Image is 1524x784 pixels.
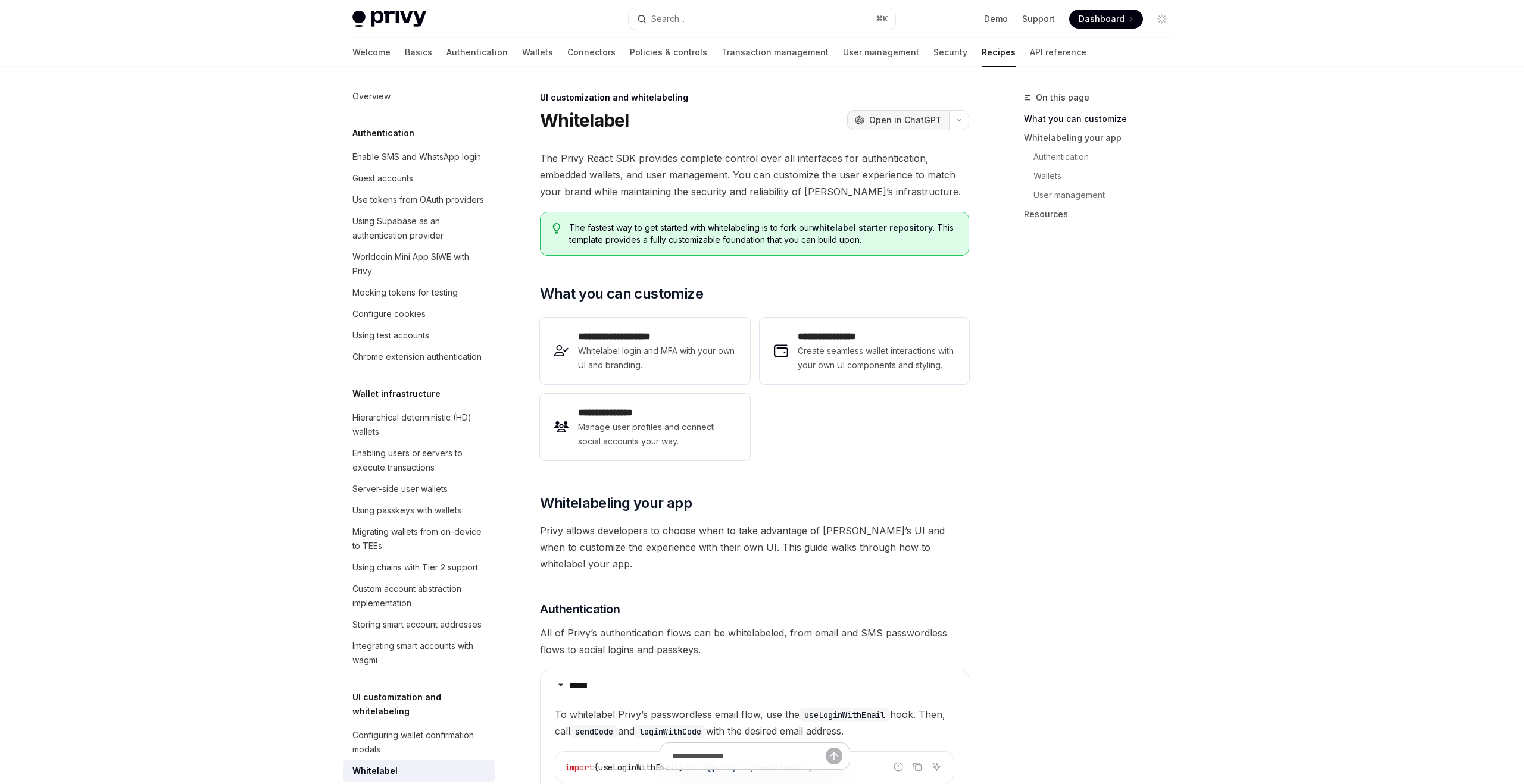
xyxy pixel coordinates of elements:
[826,748,842,764] button: Send message
[352,617,482,632] div: Storing smart account addresses
[522,38,553,67] a: Wallets
[352,639,488,667] div: Integrating smart accounts with wagmi
[343,325,495,346] a: Using test accounts
[635,725,706,738] code: loginWithCode
[352,328,429,343] div: Using test accounts
[343,578,495,614] a: Custom account abstraction implementation
[343,760,495,782] a: Whitelabel
[876,14,888,24] span: ⌘ K
[540,284,703,303] span: What you can customize
[812,222,933,233] a: whitelabel starter repository
[343,189,495,211] a: Use tokens from OAuth providers
[352,410,488,439] div: Hierarchical deterministic (HD) wallets
[567,38,616,67] a: Connectors
[630,38,707,67] a: Policies & controls
[540,601,620,617] span: Authentication
[1153,10,1172,29] button: Toggle dark mode
[569,222,957,246] span: The fastest way to get started with whitelabeling is to fork our . This template provides a fully...
[343,725,495,760] a: Configuring wallet confirmation modals
[352,482,448,496] div: Server-side user wallets
[1069,10,1143,29] a: Dashboard
[800,708,890,722] code: useLoginWithEmail
[798,344,955,372] span: Create seamless wallet interactions with your own UI components and styling.
[352,193,484,207] div: Use tokens from OAuth providers
[540,150,969,200] span: The Privy React SDK provides complete control over all interfaces for authentication, embedded wa...
[843,38,919,67] a: User management
[343,211,495,246] a: Using Supabase as an authentication provider
[555,706,954,739] span: To whitelabel Privy’s passwordless email flow, use the hook. Then, call and with the desired emai...
[1079,13,1125,25] span: Dashboard
[672,743,826,769] input: Ask a question...
[343,303,495,325] a: Configure cookies
[760,318,969,384] a: **** **** **** *Create seamless wallet interactions with your own UI components and styling.
[352,503,461,518] div: Using passkeys with wallets
[352,387,441,401] h5: Wallet infrastructure
[352,89,391,104] div: Overview
[343,557,495,578] a: Using chains with Tier 2 support
[1024,167,1181,186] a: Wallets
[1024,148,1181,167] a: Authentication
[352,214,488,243] div: Using Supabase as an authentication provider
[540,109,629,131] h1: Whitelabel
[343,168,495,189] a: Guest accounts
[352,171,413,186] div: Guest accounts
[343,346,495,368] a: Chrome extension authentication
[352,728,488,757] div: Configuring wallet confirmation modals
[578,344,735,372] span: Whitelabel login and MFA with your own UI and branding.
[869,114,942,126] span: Open in ChatGPT
[1022,13,1055,25] a: Support
[1024,109,1181,128] a: What you can customize
[405,38,432,67] a: Basics
[352,38,391,67] a: Welcome
[1024,186,1181,205] a: User management
[343,443,495,478] a: Enabling users or servers to execute transactions
[352,150,481,164] div: Enable SMS and WhatsApp login
[933,38,967,67] a: Security
[343,246,495,282] a: Worldcoin Mini App SIWE with Privy
[352,525,488,553] div: Migrating wallets from on-device to TEEs
[352,350,482,364] div: Chrome extension authentication
[1030,38,1086,67] a: API reference
[578,420,735,449] span: Manage user profiles and connect social accounts your way.
[352,11,426,27] img: light logo
[722,38,829,67] a: Transaction management
[446,38,508,67] a: Authentication
[540,394,749,460] a: **** **** *****Manage user profiles and connect social accounts your way.
[1036,90,1089,105] span: On this page
[352,126,414,140] h5: Authentication
[343,282,495,303] a: Mocking tokens for testing
[343,614,495,635] a: Storing smart account addresses
[552,223,561,234] svg: Tip
[1024,128,1181,148] a: Whitelabeling your app
[1024,205,1181,224] a: Resources
[984,13,1008,25] a: Demo
[352,582,488,610] div: Custom account abstraction implementation
[540,522,969,572] span: Privy allows developers to choose when to take advantage of [PERSON_NAME]’s UI and when to custom...
[352,286,458,300] div: Mocking tokens for testing
[343,407,495,443] a: Hierarchical deterministic (HD) wallets
[343,86,495,107] a: Overview
[343,521,495,557] a: Migrating wallets from on-device to TEEs
[343,146,495,168] a: Enable SMS and WhatsApp login
[352,307,426,321] div: Configure cookies
[352,446,488,475] div: Enabling users or servers to execute transactions
[343,500,495,521] a: Using passkeys with wallets
[540,625,969,658] span: All of Privy’s authentication flows can be whitelabeled, from email and SMS passwordless flows to...
[352,690,495,719] h5: UI customization and whitelabeling
[352,250,488,278] div: Worldcoin Mini App SIWE with Privy
[540,92,969,104] div: UI customization and whitelabeling
[343,635,495,671] a: Integrating smart accounts with wagmi
[847,110,949,130] button: Open in ChatGPT
[343,478,495,500] a: Server-side user wallets
[540,494,692,513] span: Whitelabeling your app
[651,12,685,26] div: Search...
[629,8,895,30] button: Open search
[352,764,398,778] div: Whitelabel
[982,38,1016,67] a: Recipes
[352,560,478,575] div: Using chains with Tier 2 support
[570,725,618,738] code: sendCode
